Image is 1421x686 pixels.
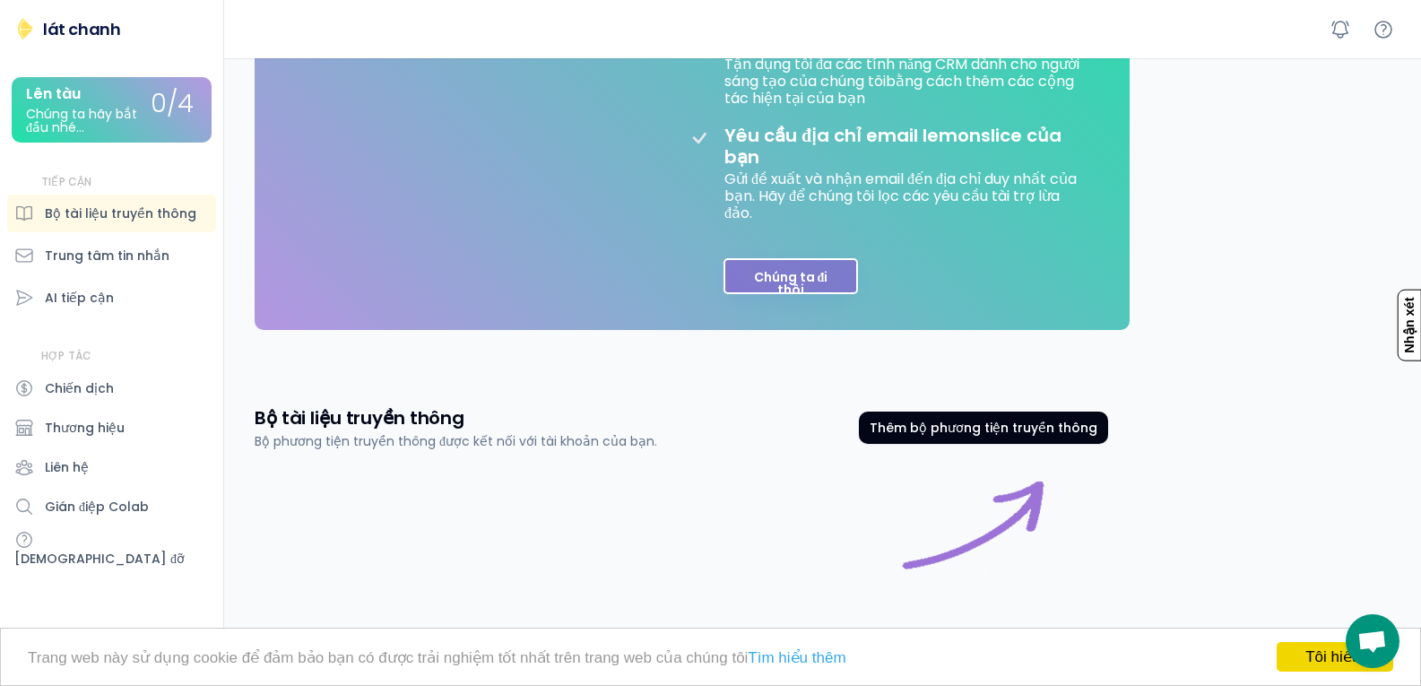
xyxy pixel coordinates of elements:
[754,268,828,299] font: Chúng ta đi thôi
[724,169,1080,223] font: Gửi đề xuất và nhận email đến địa chỉ duy nhất của bạn. Hãy để chúng tôi lọc các yêu cầu tài trợ ...
[45,419,125,437] font: Thương hiệu
[14,550,185,568] font: [DEMOGRAPHIC_DATA] đỡ
[724,123,1066,169] font: Yêu cầu địa chỉ email lemonslice của bạn
[870,419,1097,437] font: Thêm bộ phương tiện truyền thông
[748,649,845,666] a: Tìm hiểu thêm
[45,379,114,397] font: Chiến dịch
[41,348,91,363] font: HỢP TÁC
[41,174,92,189] font: TIẾP CẬN
[45,289,114,307] font: AI tiếp cận
[14,18,36,39] img: lát chanh
[255,405,464,430] font: Bộ tài liệu truyền thông
[26,83,81,104] font: Lên tàu
[255,432,657,450] font: Bộ phương tiện truyền thông được kết nối với tài khoản của bạn.
[45,247,169,265] font: Trung tâm tin nhắn
[1277,642,1393,672] a: Tôi hiểu!
[893,473,1054,634] div: Bắt đầu tại đây
[45,204,196,222] font: Bộ tài liệu truyền thông
[1346,614,1399,668] a: Mở cuộc trò chuyện
[859,412,1108,444] button: Thêm bộ phương tiện truyền thông
[1305,648,1365,665] font: Tôi hiểu!
[724,71,1078,109] font: bằng cách thêm các cộng tác hiện tại của bạn
[26,105,141,136] font: Chúng ta hãy bắt đầu nhé...
[724,54,1083,91] font: Tận dụng tối đa các tính năng CRM dành cho người sáng tạo của chúng tôi
[45,498,149,516] font: Gián điệp Colab
[43,18,120,40] font: lát chanh
[1402,298,1417,353] font: Nhận xét
[893,473,1054,634] img: connect%20image%20purple.gif
[28,649,748,666] font: Trang web này sử dụng cookie để đảm bảo bạn có được trải nghiệm tốt nhất trên trang web của chúng...
[45,458,89,476] font: Liên hệ
[151,86,194,121] font: 0/4
[723,258,858,294] button: Chúng ta đi thôi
